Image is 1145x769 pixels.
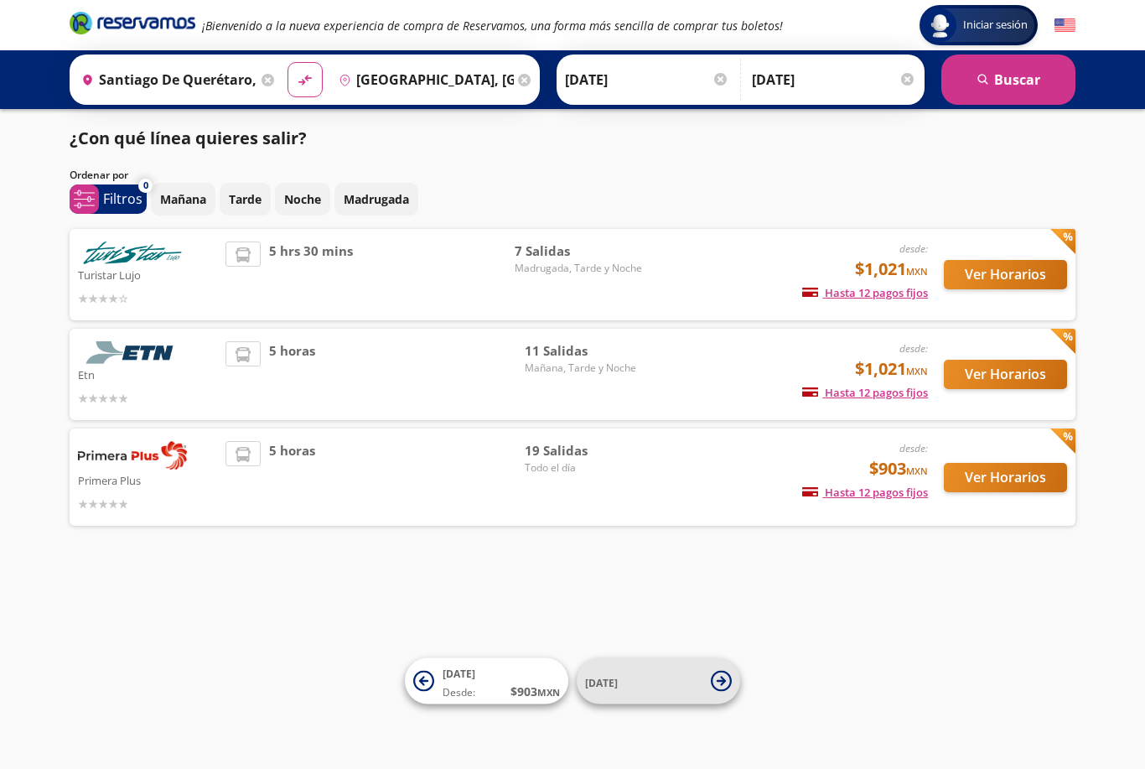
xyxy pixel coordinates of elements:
button: Buscar [941,55,1075,105]
img: Primera Plus [78,441,187,470]
a: Brand Logo [70,10,195,40]
span: 0 [143,179,148,193]
span: [DATE] [585,675,618,689]
p: Noche [284,190,321,208]
p: Filtros [103,189,142,209]
span: 19 Salidas [525,441,642,460]
button: Ver Horarios [944,260,1067,289]
span: $903 [869,456,928,481]
span: $1,021 [855,356,928,382]
span: [DATE] [443,667,475,681]
button: Noche [275,183,330,216]
span: Madrugada, Tarde y Noche [515,261,642,276]
span: Iniciar sesión [956,17,1034,34]
input: Elegir Fecha [565,59,729,101]
img: Etn [78,341,187,364]
p: Etn [78,364,217,384]
span: Todo el día [525,460,642,475]
input: Buscar Destino [332,59,515,101]
span: 11 Salidas [525,341,642,361]
em: desde: [899,242,928,256]
span: Hasta 12 pagos fijos [802,285,928,300]
p: Madrugada [344,190,409,208]
small: MXN [906,365,928,377]
span: Mañana, Tarde y Noche [525,361,642,376]
button: Mañana [151,183,215,216]
button: [DATE]Desde:$903MXN [405,658,568,704]
input: Opcional [752,59,916,101]
span: Hasta 12 pagos fijos [802,385,928,400]
em: ¡Bienvenido a la nueva experiencia de compra de Reservamos, una forma más sencilla de comprar tus... [202,18,783,34]
button: Tarde [220,183,271,216]
small: MXN [537,686,560,699]
button: Madrugada [334,183,418,216]
span: 7 Salidas [515,242,642,261]
span: $1,021 [855,257,928,282]
small: MXN [906,465,928,477]
small: MXN [906,265,928,278]
button: [DATE] [577,658,740,704]
p: Primera Plus [78,470,217,490]
i: Brand Logo [70,10,195,35]
span: 5 horas [269,341,315,408]
span: Desde: [443,685,475,700]
p: Ordenar por [70,168,128,183]
input: Buscar Origen [75,59,257,101]
button: Ver Horarios [944,360,1067,389]
span: 5 horas [269,441,315,513]
p: Tarde [229,190,262,208]
p: ¿Con qué línea quieres salir? [70,126,307,151]
em: desde: [899,341,928,356]
p: Turistar Lujo [78,264,217,284]
img: Turistar Lujo [78,242,187,264]
button: English [1054,15,1075,36]
span: $ 903 [510,683,560,700]
p: Mañana [160,190,206,208]
span: 5 hrs 30 mins [269,242,353,308]
span: Hasta 12 pagos fijos [802,485,928,500]
button: 0Filtros [70,184,147,214]
em: desde: [899,441,928,455]
button: Ver Horarios [944,463,1067,492]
